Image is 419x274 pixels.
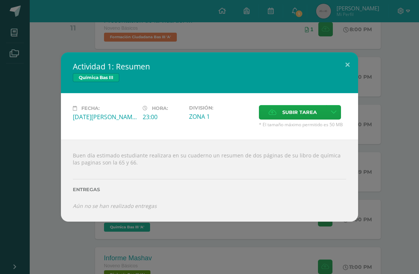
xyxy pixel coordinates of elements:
label: Entregas [73,187,346,192]
span: * El tamaño máximo permitido es 50 MB [259,121,346,128]
label: División: [189,105,253,111]
button: Close (Esc) [337,52,358,78]
span: Subir tarea [282,105,317,119]
i: Aún no se han realizado entregas [73,202,157,209]
span: Hora: [152,105,168,111]
div: 23:00 [143,113,183,121]
h2: Actividad 1: Resumen [73,61,346,72]
span: Química Bas III [73,73,119,82]
span: Fecha: [81,105,100,111]
div: [DATE][PERSON_NAME] [73,113,137,121]
div: Buen día estimado estudiante realizara en su cuaderno un resumen de dos páginas de su libro de qu... [61,140,358,222]
div: ZONA 1 [189,112,253,121]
